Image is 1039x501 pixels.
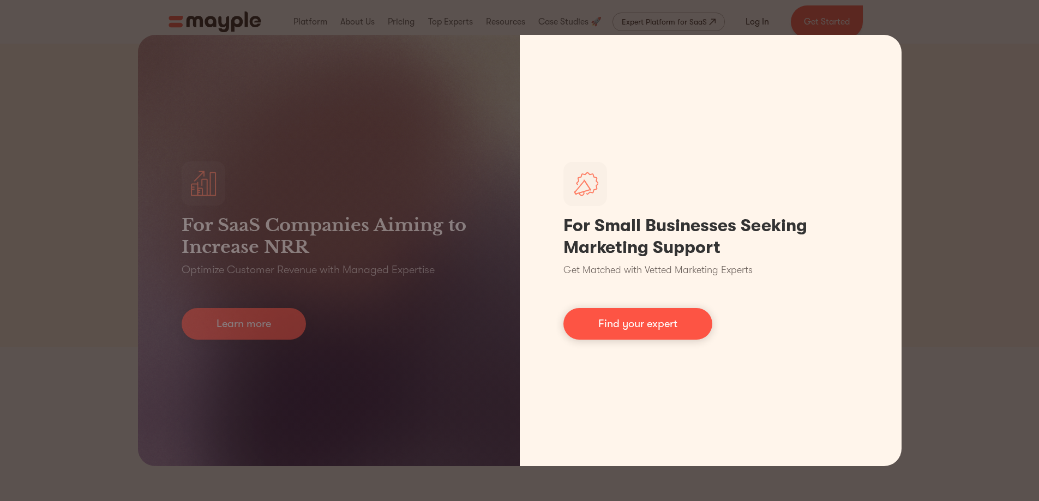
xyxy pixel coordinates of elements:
[182,308,306,340] a: Learn more
[563,308,712,340] a: Find your expert
[563,263,753,277] p: Get Matched with Vetted Marketing Experts
[182,262,435,277] p: Optimize Customer Revenue with Managed Expertise
[563,215,858,258] h1: For Small Businesses Seeking Marketing Support
[182,214,476,258] h3: For SaaS Companies Aiming to Increase NRR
